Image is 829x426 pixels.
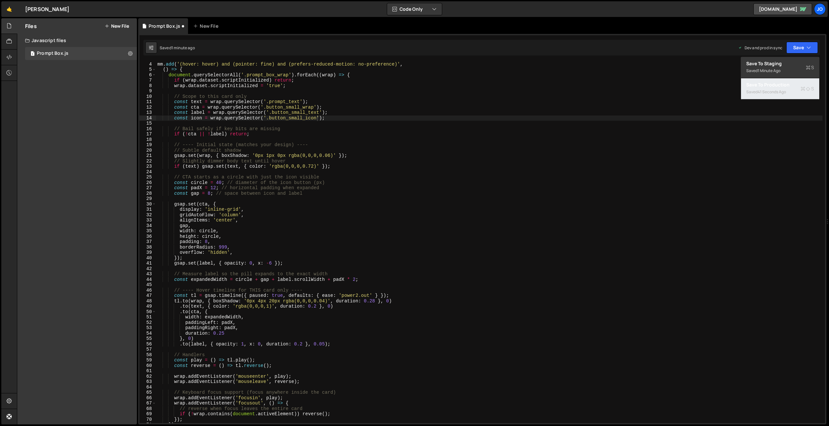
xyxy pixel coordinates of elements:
div: Save to Staging [746,60,814,67]
div: 43 [139,271,156,277]
div: 62 [139,374,156,379]
div: 21 [139,153,156,159]
button: Save [786,42,818,53]
div: 49 [139,304,156,309]
div: 15 [139,121,156,126]
div: 13 [139,110,156,115]
div: 10 [139,94,156,99]
span: S [801,85,814,92]
div: 52 [139,320,156,326]
div: 24 [139,169,156,175]
div: 39 [139,250,156,255]
div: 59 [139,358,156,363]
button: New File [105,23,129,29]
div: 65 [139,390,156,395]
div: 36 [139,234,156,239]
div: Saved [160,45,195,51]
div: 16 [139,126,156,132]
div: 33 [139,218,156,223]
div: 23 [139,164,156,169]
div: New File [193,23,221,29]
div: 60 [139,363,156,369]
div: 48 [139,298,156,304]
div: 55 [139,336,156,342]
div: 41 seconds ago [758,89,786,95]
div: 20 [139,148,156,153]
div: 11 [139,99,156,105]
div: 56 [139,342,156,347]
div: 51 [139,314,156,320]
div: 50 [139,309,156,315]
div: 29 [139,196,156,202]
div: 1 minute ago [171,45,195,51]
div: 34 [139,223,156,229]
div: 66 [139,395,156,401]
div: 70 [139,417,156,422]
div: 47 [139,293,156,298]
div: 40 [139,255,156,261]
span: S [806,64,814,71]
div: 54 [139,331,156,336]
div: 14 [139,115,156,121]
span: 1 [31,52,35,57]
button: Code Only [387,3,442,15]
div: Dev and prod in sync [738,45,782,51]
div: 6 [139,72,156,78]
div: 31 [139,207,156,212]
div: 12 [139,105,156,110]
a: [DOMAIN_NAME] [753,3,812,15]
button: Save to StagingS Saved1 minute ago [741,57,819,78]
div: 64 [139,385,156,390]
div: 41 [139,261,156,266]
div: 42 [139,266,156,272]
div: 16483/44674.js [25,47,137,60]
div: 35 [139,228,156,234]
div: Javascript files [17,34,137,47]
a: 🤙 [1,1,17,17]
div: 57 [139,347,156,352]
div: 9 [139,88,156,94]
div: 30 [139,202,156,207]
div: Saved [746,88,814,96]
div: 45 [139,282,156,288]
div: 68 [139,406,156,412]
div: 19 [139,142,156,148]
div: 63 [139,379,156,385]
div: 53 [139,325,156,331]
div: 25 [139,175,156,180]
div: 38 [139,245,156,250]
div: 4 [139,62,156,67]
div: 58 [139,352,156,358]
div: 32 [139,212,156,218]
h2: Files [25,23,37,30]
div: 44 [139,277,156,282]
div: 27 [139,185,156,191]
div: 8 [139,83,156,89]
div: 26 [139,180,156,186]
div: 18 [139,137,156,143]
div: 61 [139,368,156,374]
div: 7 [139,78,156,83]
a: Jo [814,3,826,15]
div: 69 [139,411,156,417]
div: 28 [139,191,156,196]
div: [PERSON_NAME] [25,5,69,13]
div: Save to Production [746,82,814,88]
div: 1 minute ago [758,68,780,73]
div: 46 [139,288,156,293]
div: 22 [139,159,156,164]
div: 5 [139,67,156,72]
div: Saved [746,67,814,75]
div: 17 [139,131,156,137]
div: 67 [139,401,156,406]
div: 37 [139,239,156,245]
button: Save to ProductionS Saved41 seconds ago [741,78,819,99]
div: Prompt Box.js [149,23,180,29]
div: Prompt Box.js [37,51,68,56]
